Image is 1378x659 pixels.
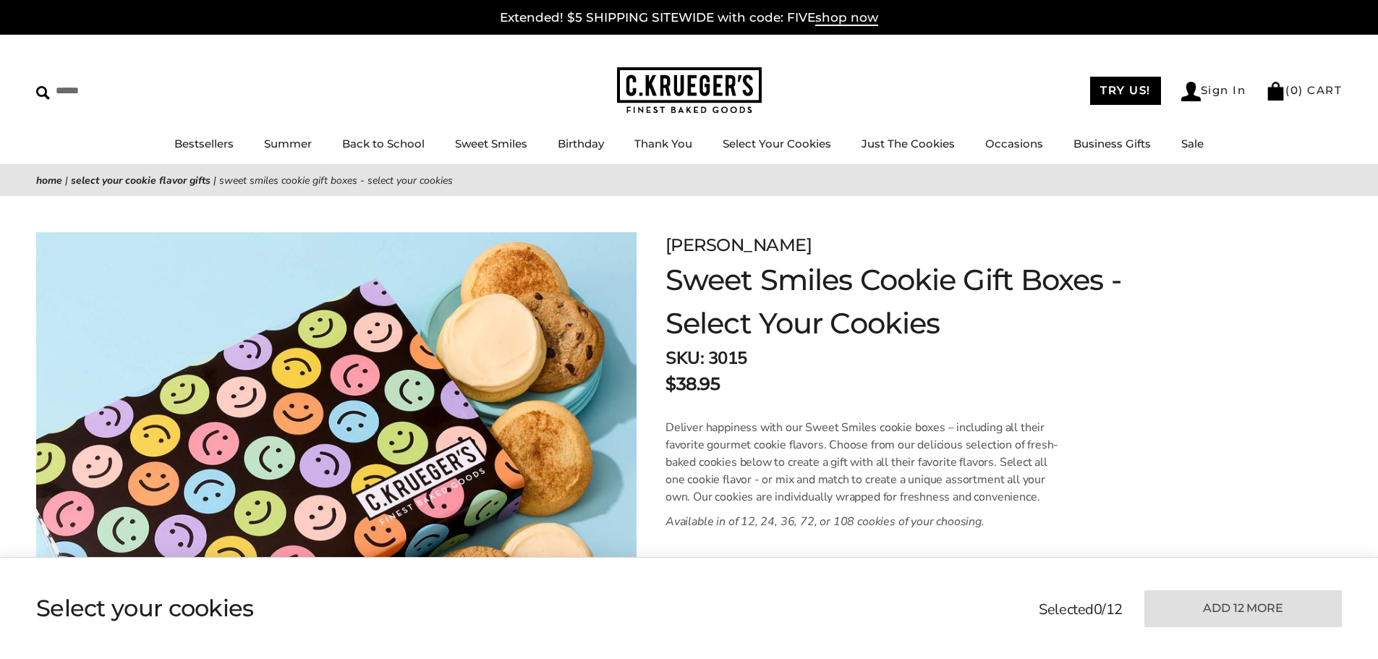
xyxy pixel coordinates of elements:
[862,137,955,150] a: Just The Cookies
[213,174,216,187] span: |
[1290,83,1299,97] span: 0
[665,346,704,370] strong: SKU:
[1266,82,1285,101] img: Bag
[634,137,692,150] a: Thank You
[500,10,878,26] a: Extended! $5 SHIPPING SITEWIDE with code: FIVEshop now
[1181,82,1246,101] a: Sign In
[1266,83,1342,97] a: (0) CART
[36,80,208,102] input: Search
[1090,77,1161,105] a: TRY US!
[1181,137,1204,150] a: Sale
[1181,82,1201,101] img: Account
[723,137,831,150] a: Select Your Cookies
[1144,590,1342,627] button: Add 12 more
[174,137,234,150] a: Bestsellers
[71,174,210,187] a: Select Your Cookie Flavor Gifts
[65,174,68,187] span: |
[1073,137,1151,150] a: Business Gifts
[665,514,984,530] em: Available in of 12, 24, 36, 72, or 108 cookies of your choosing.
[1039,599,1123,621] p: Selected /
[342,137,425,150] a: Back to School
[617,67,762,114] img: C.KRUEGER'S
[219,174,453,187] span: Sweet Smiles Cookie Gift Boxes - Select Your Cookies
[1094,600,1102,619] span: 0
[665,232,1131,258] p: [PERSON_NAME]
[665,258,1131,345] h1: Sweet Smiles Cookie Gift Boxes - Select Your Cookies
[455,137,527,150] a: Sweet Smiles
[708,346,747,370] span: 3015
[36,172,1342,189] nav: breadcrumbs
[665,371,720,397] p: $38.95
[985,137,1043,150] a: Occasions
[665,419,1061,506] p: Deliver happiness with our Sweet Smiles cookie boxes – including all their favorite gourmet cooki...
[264,137,312,150] a: Summer
[815,10,878,26] span: shop now
[558,137,604,150] a: Birthday
[36,174,62,187] a: Home
[36,86,50,100] img: Search
[1106,600,1123,619] span: 12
